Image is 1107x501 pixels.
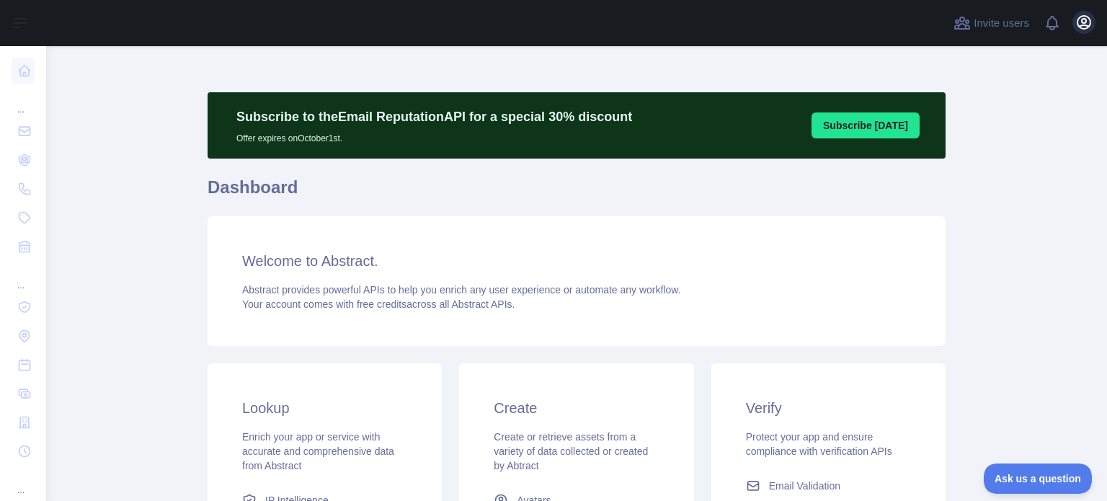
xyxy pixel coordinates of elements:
[494,398,659,418] h3: Create
[12,87,35,115] div: ...
[236,107,632,127] p: Subscribe to the Email Reputation API for a special 30 % discount
[242,251,911,271] h3: Welcome to Abstract.
[984,464,1093,494] iframe: Toggle Customer Support
[746,431,892,457] span: Protect your app and ensure compliance with verification APIs
[494,431,648,471] span: Create or retrieve assets from a variety of data collected or created by Abtract
[242,431,394,471] span: Enrich your app or service with accurate and comprehensive data from Abstract
[769,479,840,493] span: Email Validation
[974,15,1029,32] span: Invite users
[746,398,911,418] h3: Verify
[242,284,681,296] span: Abstract provides powerful APIs to help you enrich any user experience or automate any workflow.
[236,127,632,144] p: Offer expires on October 1st.
[12,262,35,291] div: ...
[12,467,35,496] div: ...
[951,12,1032,35] button: Invite users
[242,298,515,310] span: Your account comes with across all Abstract APIs.
[208,176,946,210] h1: Dashboard
[357,298,406,310] span: free credits
[740,473,917,499] a: Email Validation
[242,398,407,418] h3: Lookup
[812,112,920,138] button: Subscribe [DATE]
